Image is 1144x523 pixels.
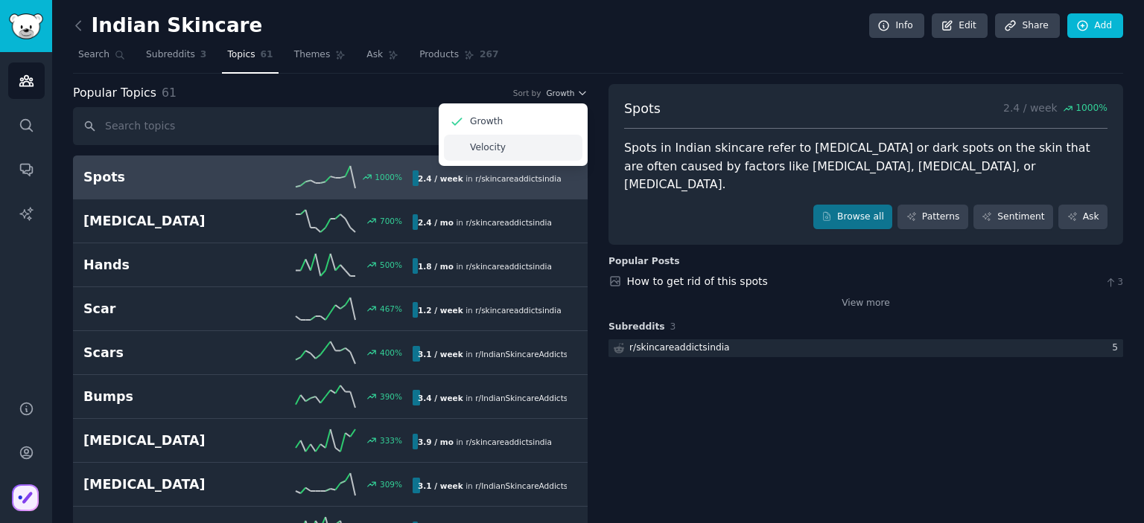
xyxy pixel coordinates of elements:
a: [MEDICAL_DATA]700%2.4 / moin r/skincareaddictsindia [73,199,588,243]
span: Products [419,48,459,62]
h2: [MEDICAL_DATA] [83,475,248,494]
div: 1000 % [375,172,402,182]
span: r/ skincareaddictsindia [465,437,551,446]
a: Info [869,13,924,39]
span: r/ skincareaddictsindia [475,174,561,183]
div: r/ skincareaddictsindia [629,341,730,355]
b: 2.4 / mo [418,218,454,227]
a: Patterns [897,205,967,230]
span: 3 [200,48,207,62]
div: 500 % [380,260,402,270]
a: Hands500%1.8 / moin r/skincareaddictsindia [73,243,588,287]
div: in [413,346,567,362]
span: 3 [1105,276,1123,289]
h2: Spots [83,168,248,187]
div: Spots in Indian skincare refer to [MEDICAL_DATA] or dark spots on the skin that are often caused ... [624,139,1108,194]
a: Sentiment [973,205,1053,230]
a: Ask [1058,205,1108,230]
div: 700 % [380,216,402,226]
button: Growth [546,88,588,98]
span: Popular Topics [73,84,156,103]
span: Subreddits [146,48,195,62]
a: Share [995,13,1059,39]
a: Scars400%3.1 / weekin r/IndianSkincareAddicts [73,331,588,375]
span: 61 [261,48,273,62]
div: 309 % [380,479,402,490]
span: Subreddits [608,321,665,334]
img: GummySearch logo [9,13,43,39]
span: r/ skincareaddictsindia [465,262,551,271]
b: 3.4 / week [418,394,463,402]
b: 1.8 / mo [418,262,454,271]
a: Edit [932,13,988,39]
a: How to get rid of this spots [627,275,768,287]
a: Bumps390%3.4 / weekin r/IndianSkincareAddicts [73,375,588,419]
h2: Hands [83,256,248,275]
span: r/ skincareaddictsindia [475,306,561,315]
a: Themes [289,43,352,74]
div: 467 % [380,304,402,314]
span: r/ IndianSkincareAddicts [475,481,568,490]
h2: Indian Skincare [73,14,262,38]
span: Growth [546,88,574,98]
span: Search [78,48,109,62]
a: Ask [361,43,404,74]
h2: Scar [83,300,248,318]
a: r/skincareaddictsindia5 [608,339,1123,358]
span: r/ skincareaddictsindia [465,218,551,227]
a: Browse all [813,205,893,230]
a: Add [1067,13,1123,39]
div: Popular Posts [608,255,680,269]
div: in [413,390,567,405]
span: 3 [670,321,676,332]
div: in [413,478,567,493]
div: 390 % [380,391,402,402]
a: [MEDICAL_DATA]333%3.9 / moin r/skincareaddictsindia [73,419,588,463]
a: Subreddits3 [141,43,212,74]
b: 3.9 / mo [418,437,454,446]
div: in [413,214,557,230]
a: Products267 [414,43,503,74]
span: 267 [480,48,499,62]
h2: Scars [83,344,248,362]
div: Sort by [513,88,541,98]
a: View more [842,297,890,310]
span: Ask [366,48,383,62]
a: Spots1000%2.4 / weekin r/skincareaddictsindia [73,155,588,199]
span: Themes [294,48,331,62]
b: 3.1 / week [418,481,463,490]
a: [MEDICAL_DATA]309%3.1 / weekin r/IndianSkincareAddicts [73,463,588,507]
p: Growth [470,115,503,129]
p: 2.4 / week [1003,100,1108,118]
b: 3.1 / week [418,350,463,359]
span: 61 [162,86,177,100]
div: in [413,302,567,318]
div: in [413,170,567,186]
a: Topics61 [222,43,278,74]
div: 400 % [380,347,402,358]
input: Search topics [73,107,588,145]
div: 333 % [380,435,402,446]
b: 2.4 / week [418,174,463,183]
div: in [413,434,557,449]
span: 1000 % [1075,102,1108,115]
span: Spots [624,100,661,118]
a: Scar467%1.2 / weekin r/skincareaddictsindia [73,287,588,331]
h2: [MEDICAL_DATA] [83,212,248,231]
span: Topics [227,48,255,62]
a: Search [73,43,130,74]
p: Velocity [470,141,506,155]
div: 5 [1112,341,1123,355]
span: r/ IndianSkincareAddicts [475,350,568,359]
div: in [413,258,557,274]
b: 1.2 / week [418,306,463,315]
h2: [MEDICAL_DATA] [83,431,248,450]
span: r/ IndianSkincareAddicts [475,394,568,402]
h2: Bumps [83,388,248,406]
